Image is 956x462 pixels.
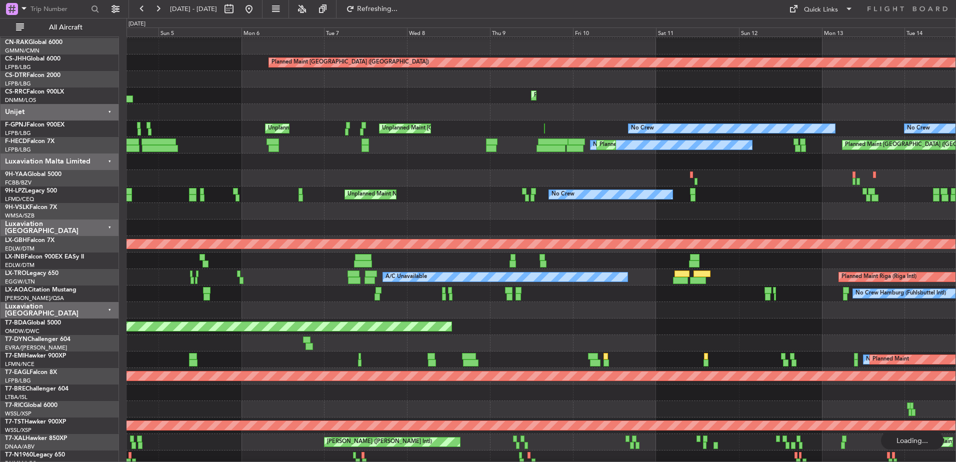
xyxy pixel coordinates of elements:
[593,137,616,152] div: No Crew
[5,171,61,177] a: 9H-YAAGlobal 5000
[631,121,654,136] div: No Crew
[356,5,398,12] span: Refreshing...
[5,188,25,194] span: 9H-LPZ
[5,188,57,194] a: 9H-LPZLegacy 500
[551,187,574,202] div: No Crew
[5,237,27,243] span: LX-GBH
[599,137,757,152] div: Planned Maint [GEOGRAPHIC_DATA] ([GEOGRAPHIC_DATA])
[804,5,838,15] div: Quick Links
[5,80,31,87] a: LFPB/LBG
[5,287,28,293] span: LX-AOA
[327,434,432,449] div: [PERSON_NAME] ([PERSON_NAME] Intl)
[5,72,60,78] a: CS-DTRFalcon 2000
[170,4,217,13] span: [DATE] - [DATE]
[347,187,466,202] div: Unplanned Maint Nice ([GEOGRAPHIC_DATA])
[5,179,31,186] a: FCBB/BZV
[5,254,84,260] a: LX-INBFalcon 900EX EASy II
[5,146,31,153] a: LFPB/LBG
[5,435,25,441] span: T7-XAL
[128,20,145,28] div: [DATE]
[30,1,88,16] input: Trip Number
[872,352,909,367] div: Planned Maint
[5,122,64,128] a: F-GPNJFalcon 900EX
[656,27,739,36] div: Sat 11
[573,27,656,36] div: Fri 10
[5,386,25,392] span: T7-BRE
[784,1,858,17] button: Quick Links
[5,270,58,276] a: LX-TROLegacy 650
[5,419,66,425] a: T7-TSTHawker 900XP
[5,245,34,252] a: EDLW/DTM
[385,269,427,284] div: A/C Unavailable
[5,336,27,342] span: T7-DYN
[241,27,324,36] div: Mon 6
[5,369,57,375] a: T7-EAGLFalcon 8X
[341,1,401,17] button: Refreshing...
[881,431,943,449] div: Loading...
[5,393,27,401] a: LTBA/ISL
[5,138,54,144] a: F-HECDFalcon 7X
[5,360,34,368] a: LFMN/NCE
[5,327,39,335] a: OMDW/DWC
[490,27,573,36] div: Thu 9
[739,27,822,36] div: Sun 12
[5,171,27,177] span: 9H-YAA
[5,254,24,260] span: LX-INB
[5,204,29,210] span: 9H-VSLK
[5,56,26,62] span: CS-JHH
[5,386,68,392] a: T7-BREChallenger 604
[5,237,54,243] a: LX-GBHFalcon 7X
[5,261,34,269] a: EDLW/DTM
[5,278,35,285] a: EGGW/LTN
[5,39,28,45] span: CN-RAK
[5,452,65,458] a: T7-N1960Legacy 650
[5,369,29,375] span: T7-EAGL
[26,24,105,31] span: All Aircraft
[324,27,407,36] div: Tue 7
[5,410,31,417] a: WSSL/XSP
[5,402,23,408] span: T7-RIC
[5,336,70,342] a: T7-DYNChallenger 604
[5,63,31,71] a: LFPB/LBG
[5,377,31,384] a: LFPB/LBG
[5,294,64,302] a: [PERSON_NAME]/QSA
[5,452,33,458] span: T7-N1960
[855,286,946,301] div: No Crew Hamburg (Fuhlsbuttel Intl)
[5,89,26,95] span: CS-RRC
[5,353,66,359] a: T7-EMIHawker 900XP
[5,96,36,104] a: DNMM/LOS
[5,353,24,359] span: T7-EMI
[5,195,34,203] a: LFMD/CEQ
[5,39,62,45] a: CN-RAKGlobal 6000
[382,121,546,136] div: Unplanned Maint [GEOGRAPHIC_DATA] ([GEOGRAPHIC_DATA])
[5,320,61,326] a: T7-BDAGlobal 5000
[5,419,24,425] span: T7-TST
[11,19,108,35] button: All Aircraft
[5,426,31,434] a: WSSL/XSP
[407,27,490,36] div: Wed 8
[5,56,60,62] a: CS-JHHGlobal 6000
[5,435,67,441] a: T7-XALHawker 850XP
[5,270,26,276] span: LX-TRO
[534,88,637,103] div: Planned Maint Lagos ([PERSON_NAME])
[822,27,905,36] div: Mon 13
[5,89,64,95] a: CS-RRCFalcon 900LX
[271,55,429,70] div: Planned Maint [GEOGRAPHIC_DATA] ([GEOGRAPHIC_DATA])
[158,27,241,36] div: Sun 5
[5,47,39,54] a: GMMN/CMN
[5,344,67,351] a: EVRA/[PERSON_NAME]
[841,269,916,284] div: Planned Maint Riga (Riga Intl)
[5,204,57,210] a: 9H-VSLKFalcon 7X
[5,443,34,450] a: DNAA/ABV
[5,122,26,128] span: F-GPNJ
[268,121,432,136] div: Unplanned Maint [GEOGRAPHIC_DATA] ([GEOGRAPHIC_DATA])
[5,138,27,144] span: F-HECD
[5,320,27,326] span: T7-BDA
[5,287,76,293] a: LX-AOACitation Mustang
[5,129,31,137] a: LFPB/LBG
[866,352,889,367] div: No Crew
[907,121,930,136] div: No Crew
[5,72,26,78] span: CS-DTR
[5,402,57,408] a: T7-RICGlobal 6000
[5,212,34,219] a: WMSA/SZB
